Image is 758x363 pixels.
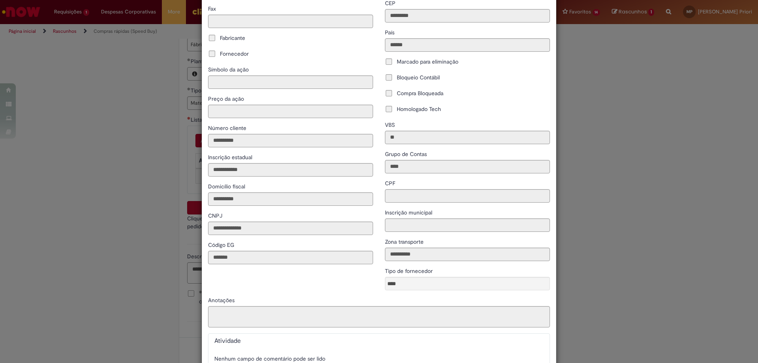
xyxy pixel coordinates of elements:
[385,29,396,36] span: Somente leitura - Seu país
[385,131,550,144] input: VBS
[208,183,247,190] span: Somente leitura - Domicílio fiscal
[385,209,434,216] span: Somente leitura - Inscrição municipal
[385,180,397,187] span: Somente leitura - CPF
[214,338,487,345] h4: Atividade Histórico de tíquete
[208,134,373,147] input: Número cliente
[385,160,550,173] input: Grupo de Contas
[220,34,245,42] span: Fabricante
[208,251,373,264] input: Código EG
[208,222,373,235] input: CNPJ
[208,163,373,177] input: Inscrição estadual
[397,105,441,113] span: Homologado Tech
[208,95,246,102] span: Somente leitura - Seu preço da ação
[208,212,224,219] span: Somente leitura - CNPJ
[208,154,254,161] span: Somente leitura - Inscrição estadual
[385,248,550,261] input: Zona transporte
[208,34,245,42] label: Se este perfil for um perfil de fabricante
[397,89,443,97] span: Compra Bloqueada
[385,150,428,158] span: Somente leitura - Grupo de Contas
[385,218,550,232] input: Inscrição municipal
[208,105,373,118] input: Preço da ação
[208,192,373,206] input: Domicílio fiscal
[208,306,550,327] textarea: Anotações
[385,121,396,128] span: Somente leitura - VBS
[385,38,550,52] input: País
[220,50,249,58] span: Fornecedor
[385,9,550,23] input: CEP
[208,15,373,28] input: Fax
[385,189,550,203] input: CPF
[208,297,236,304] span: Somente leitura - Anotações adicionais sobre sua organização
[208,66,250,73] span: Somente leitura - Seu símbolo da ação
[208,124,248,132] span: Somente leitura - Número cliente
[385,238,425,245] span: Somente leitura - Zona transporte
[208,5,218,12] span: Somente leitura - Número de fax
[397,58,458,66] span: Marcado para eliminação
[208,50,249,58] label: Se este perfil for um perfil de fornecedor
[208,75,373,89] input: Símbolo da ação
[397,73,440,81] span: Bloqueio Contábil
[385,267,434,275] span: Somente leitura - O tipo de fornecedor
[208,241,236,248] span: Somente leitura - Código EG
[214,355,544,363] div: Nenhum campo de comentário pode ser lido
